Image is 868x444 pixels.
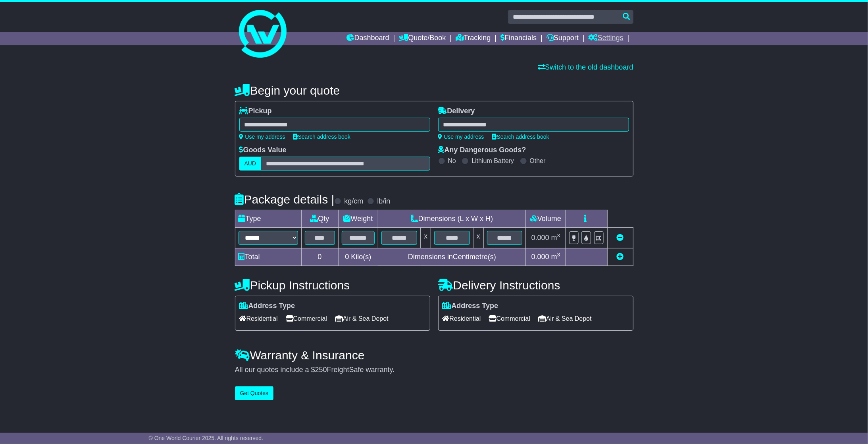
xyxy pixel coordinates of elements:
a: Add new item [617,253,624,261]
td: Total [235,248,301,266]
span: m [551,234,560,242]
span: Air & Sea Depot [335,312,389,325]
td: Dimensions (L x W x H) [378,210,526,228]
td: x [473,228,483,248]
a: Settings [589,32,624,45]
a: Remove this item [617,234,624,242]
label: Address Type [239,302,295,310]
span: m [551,253,560,261]
label: Goods Value [239,146,287,155]
h4: Package details | [235,193,335,206]
label: Delivery [438,107,475,116]
a: Search address book [293,134,350,140]
span: Commercial [286,312,327,325]
sup: 3 [557,252,560,258]
span: Air & Sea Depot [538,312,592,325]
a: Use my address [239,134,285,140]
label: AUD [239,157,262,171]
label: Address Type [443,302,498,310]
td: Type [235,210,301,228]
span: 0.000 [531,234,549,242]
label: Pickup [239,107,272,116]
button: Get Quotes [235,386,274,400]
a: Search address book [492,134,549,140]
h4: Begin your quote [235,84,633,97]
a: Financials [500,32,537,45]
label: Any Dangerous Goods? [438,146,526,155]
h4: Delivery Instructions [438,279,633,292]
td: Volume [526,210,566,228]
td: 0 [301,248,338,266]
span: 0 [345,253,349,261]
div: All our quotes include a $ FreightSafe warranty. [235,366,633,374]
a: Use my address [438,134,484,140]
span: Residential [239,312,278,325]
td: Kilo(s) [338,248,378,266]
a: Quote/Book [399,32,446,45]
a: Switch to the old dashboard [538,63,633,71]
span: Commercial [489,312,530,325]
a: Dashboard [347,32,389,45]
td: Qty [301,210,338,228]
a: Tracking [456,32,491,45]
label: No [448,157,456,165]
td: Dimensions in Centimetre(s) [378,248,526,266]
label: kg/cm [344,197,363,206]
a: Support [547,32,579,45]
span: 250 [315,366,327,374]
span: 0.000 [531,253,549,261]
td: Weight [338,210,378,228]
h4: Warranty & Insurance [235,349,633,362]
span: © One World Courier 2025. All rights reserved. [149,435,264,441]
td: x [421,228,431,248]
label: lb/in [377,197,390,206]
label: Other [530,157,546,165]
sup: 3 [557,233,560,238]
label: Lithium Battery [472,157,514,165]
h4: Pickup Instructions [235,279,430,292]
span: Residential [443,312,481,325]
